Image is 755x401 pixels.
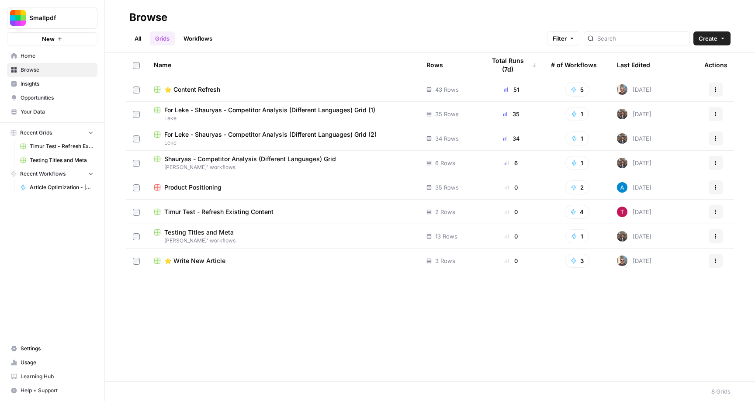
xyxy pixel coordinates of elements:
a: All [129,31,146,45]
a: Insights [7,77,97,91]
a: ⭐️ Write New Article [154,256,412,265]
img: o3cqybgnmipr355j8nz4zpq1mc6x [617,182,627,193]
a: Workflows [178,31,218,45]
div: Actions [704,53,727,77]
img: 12lpmarulu2z3pnc3j6nly8e5680 [617,256,627,266]
span: Usage [21,359,94,366]
button: 4 [565,205,589,219]
a: Shauryas - Competitor Analysis (Different Languages) Grid[PERSON_NAME]' workflows [154,155,412,171]
div: 34 [485,134,537,143]
span: Learning Hub [21,373,94,380]
span: 13 Rows [435,232,457,241]
a: Testing Titles and Meta [16,153,97,167]
span: Timur Test - Refresh Existing Content [164,207,274,216]
div: [DATE] [617,207,651,217]
span: 3 Rows [435,256,455,265]
button: 3 [565,254,589,268]
span: 35 Rows [435,110,459,118]
span: For Leke - Shauryas - Competitor Analysis (Different Languages) Grid (2) [164,130,377,139]
a: Home [7,49,97,63]
div: [DATE] [617,158,651,168]
div: [DATE] [617,84,651,95]
span: Insights [21,80,94,88]
span: 35 Rows [435,183,459,192]
span: 2 Rows [435,207,455,216]
div: 35 [485,110,537,118]
span: Recent Grids [20,129,52,137]
button: 5 [565,83,589,97]
img: yxnc04dkqktdkzli2cw8vvjrdmdz [617,109,627,119]
button: 1 [565,107,589,121]
span: Settings [21,345,94,353]
a: For Leke - Shauryas - Competitor Analysis (Different Languages) Grid (2)Leke [154,130,412,147]
input: Search [597,34,686,43]
div: Name [154,53,412,77]
div: 8 Grids [711,387,731,396]
a: Product Positioning [154,183,412,192]
span: Create [699,34,717,43]
span: [PERSON_NAME]' workflows [154,237,412,245]
button: Help + Support [7,384,97,398]
span: Leke [154,114,412,122]
a: Settings [7,342,97,356]
div: [DATE] [617,109,651,119]
div: Browse [129,10,167,24]
button: 1 [565,131,589,145]
button: Filter [547,31,580,45]
button: 1 [565,156,589,170]
a: Grids [150,31,175,45]
div: 0 [485,207,537,216]
span: Leke [154,139,412,147]
span: 43 Rows [435,85,459,94]
div: 0 [485,256,537,265]
span: Your Data [21,108,94,116]
button: Workspace: Smallpdf [7,7,97,29]
span: Recent Workflows [20,170,66,178]
div: 0 [485,183,537,192]
button: 1 [565,229,589,243]
span: Help + Support [21,387,94,394]
div: Rows [426,53,443,77]
a: Browse [7,63,97,77]
span: Opportunities [21,94,94,102]
span: Browse [21,66,94,74]
span: Testing Titles and Meta [30,156,94,164]
a: Usage [7,356,97,370]
div: [DATE] [617,256,651,266]
a: For Leke - Shauryas - Competitor Analysis (Different Languages) Grid (1)Leke [154,106,412,122]
div: [DATE] [617,182,651,193]
img: yxnc04dkqktdkzli2cw8vvjrdmdz [617,133,627,144]
button: Recent Workflows [7,167,97,180]
a: Timur Test - Refresh Existing Content [154,207,412,216]
img: yxnc04dkqktdkzli2cw8vvjrdmdz [617,231,627,242]
button: Recent Grids [7,126,97,139]
span: ⭐️ Write New Article [164,256,225,265]
img: 1ga1g8iuvltz7gpjef3hjktn8a1g [617,207,627,217]
div: Total Runs (7d) [485,53,537,77]
span: New [42,35,55,43]
span: Home [21,52,94,60]
a: ⭐️ Content Refresh [154,85,412,94]
a: Article Optimization - [PERSON_NAME] [16,180,97,194]
div: [DATE] [617,231,651,242]
div: 51 [485,85,537,94]
div: # of Workflows [551,53,597,77]
span: For Leke - Shauryas - Competitor Analysis (Different Languages) Grid (1) [164,106,375,114]
span: 34 Rows [435,134,459,143]
span: Article Optimization - [PERSON_NAME] [30,183,94,191]
span: [PERSON_NAME]' workflows [154,163,412,171]
span: Shauryas - Competitor Analysis (Different Languages) Grid [164,155,336,163]
button: 2 [565,180,589,194]
span: Testing Titles and Meta [164,228,234,237]
span: Smallpdf [29,14,82,22]
img: yxnc04dkqktdkzli2cw8vvjrdmdz [617,158,627,168]
span: Timur Test - Refresh Existing Content [30,142,94,150]
div: 0 [485,232,537,241]
button: New [7,32,97,45]
a: Learning Hub [7,370,97,384]
span: Filter [553,34,567,43]
button: Create [693,31,731,45]
span: Product Positioning [164,183,222,192]
a: Opportunities [7,91,97,105]
a: Timur Test - Refresh Existing Content [16,139,97,153]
